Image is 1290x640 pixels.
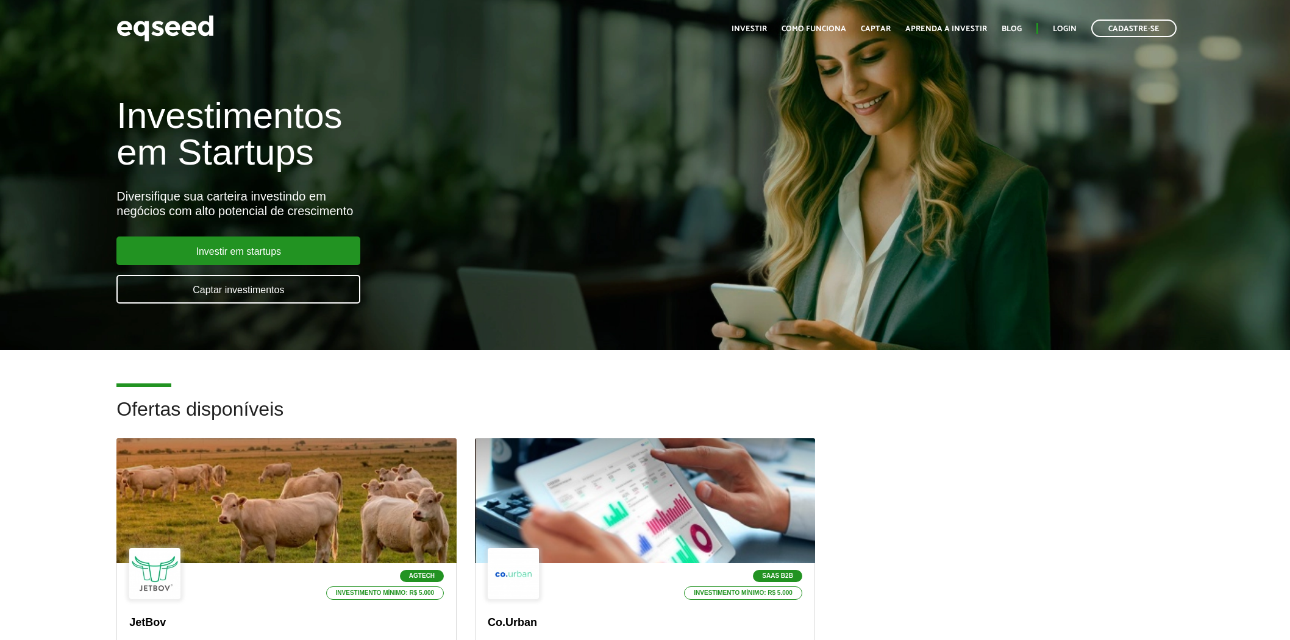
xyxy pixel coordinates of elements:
[116,275,360,304] a: Captar investimentos
[326,586,444,600] p: Investimento mínimo: R$ 5.000
[116,189,743,218] div: Diversifique sua carteira investindo em negócios com alto potencial de crescimento
[116,236,360,265] a: Investir em startups
[400,570,444,582] p: Agtech
[1053,25,1077,33] a: Login
[1091,20,1177,37] a: Cadastre-se
[1002,25,1022,33] a: Blog
[116,399,1173,438] h2: Ofertas disponíveis
[129,616,444,630] p: JetBov
[905,25,987,33] a: Aprenda a investir
[488,616,802,630] p: Co.Urban
[116,12,214,44] img: EqSeed
[861,25,891,33] a: Captar
[684,586,802,600] p: Investimento mínimo: R$ 5.000
[116,98,743,171] h1: Investimentos em Startups
[753,570,802,582] p: SaaS B2B
[732,25,767,33] a: Investir
[782,25,846,33] a: Como funciona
